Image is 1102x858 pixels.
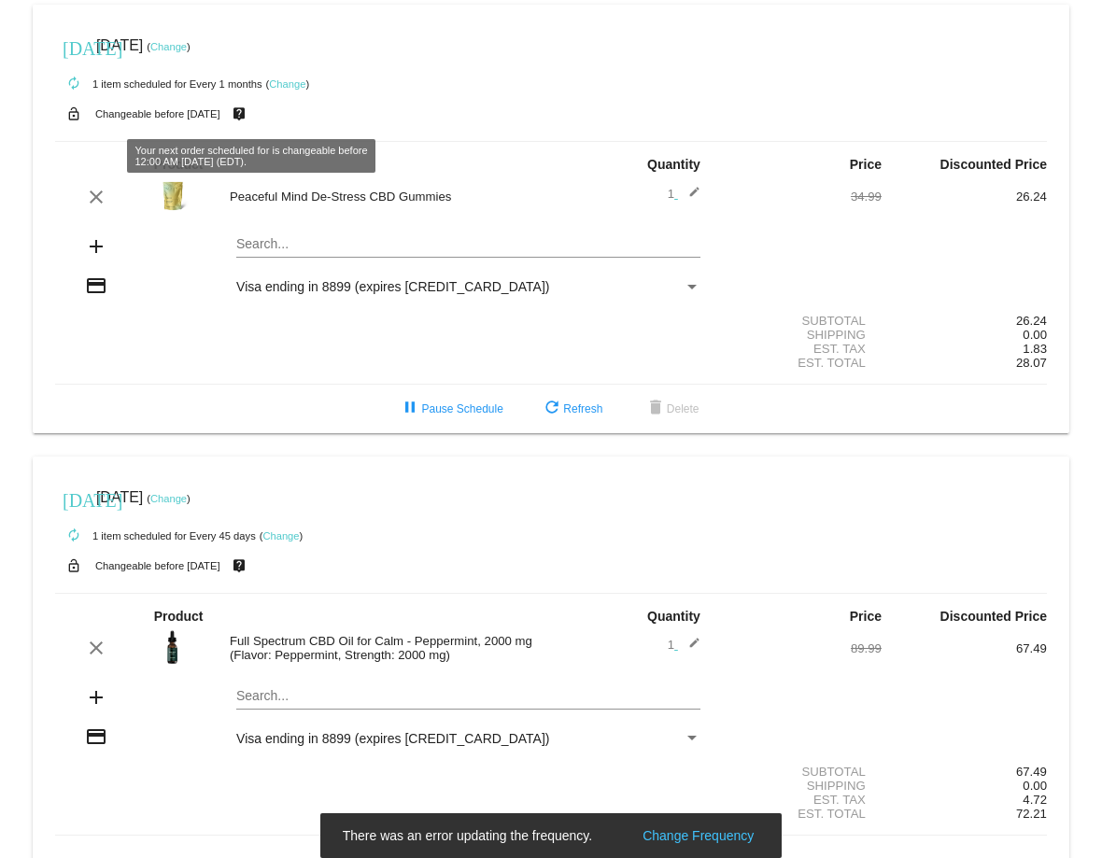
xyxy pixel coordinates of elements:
div: Est. Tax [716,793,882,807]
mat-icon: [DATE] [63,487,85,510]
mat-icon: credit_card [85,274,107,297]
button: Refresh [526,392,617,426]
span: 4.72 [1023,793,1047,807]
mat-icon: edit [678,186,700,208]
mat-icon: live_help [228,102,250,126]
div: 67.49 [882,765,1047,779]
img: Peaceful-Mind-Gummies-PDP_Peaceful-Mind-Gummies-Render-Front.jpg [154,176,191,214]
button: Pause Schedule [384,392,517,426]
mat-icon: pause [399,398,421,420]
div: Shipping [716,328,882,342]
div: Subtotal [716,314,882,328]
span: 72.21 [1016,807,1047,821]
a: Change [150,493,187,504]
input: Search... [236,237,700,252]
a: Change [269,78,305,90]
div: 34.99 [716,190,882,204]
span: 1 [668,187,700,201]
span: 0.00 [1023,779,1047,793]
mat-icon: autorenew [63,525,85,547]
span: Visa ending in 8899 (expires [CREDIT_CARD_DATA]) [236,279,549,294]
div: 89.99 [716,641,882,655]
small: Changeable before [DATE] [95,560,220,571]
mat-icon: credit_card [85,725,107,748]
span: 1.83 [1023,342,1047,356]
strong: Discounted Price [940,157,1047,172]
strong: Quantity [647,157,700,172]
button: Delete [629,392,714,426]
a: Change [150,41,187,52]
mat-icon: edit [678,637,700,659]
div: Peaceful Mind De-Stress CBD Gummies [220,190,551,204]
small: Changeable before [DATE] [95,108,220,120]
mat-icon: clear [85,637,107,659]
mat-icon: autorenew [63,73,85,95]
mat-select: Payment Method [236,731,700,746]
span: Refresh [541,402,602,415]
mat-icon: refresh [541,398,563,420]
span: 28.07 [1016,356,1047,370]
span: Delete [644,402,699,415]
div: Est. Total [716,807,882,821]
div: Est. Total [716,356,882,370]
div: 67.49 [882,641,1047,655]
mat-icon: [DATE] [63,35,85,58]
strong: Discounted Price [940,609,1047,624]
span: 0.00 [1023,328,1047,342]
img: Peaceful-Mind-Drop-2000mg-Peppermint-render-front.jpg [154,628,191,666]
div: Shipping [716,779,882,793]
div: Subtotal [716,765,882,779]
small: ( ) [147,493,191,504]
small: ( ) [260,530,304,542]
div: 26.24 [882,190,1047,204]
mat-icon: lock_open [63,554,85,578]
strong: Price [850,609,882,624]
mat-icon: lock_open [63,102,85,126]
mat-select: Payment Method [236,279,700,294]
input: Search... [236,689,700,704]
mat-icon: add [85,235,107,258]
strong: Product [154,609,204,624]
small: ( ) [147,41,191,52]
mat-icon: live_help [228,554,250,578]
mat-icon: delete [644,398,667,420]
strong: Price [850,157,882,172]
mat-icon: add [85,686,107,709]
div: 26.24 [882,314,1047,328]
a: Change [262,530,299,542]
div: Full Spectrum CBD Oil for Calm - Peppermint, 2000 mg (Flavor: Peppermint, Strength: 2000 mg) [220,634,551,662]
span: Visa ending in 8899 (expires [CREDIT_CARD_DATA]) [236,731,549,746]
small: 1 item scheduled for Every 45 days [55,530,256,542]
div: Est. Tax [716,342,882,356]
small: ( ) [265,78,309,90]
span: Pause Schedule [399,402,502,415]
strong: Product [154,157,204,172]
button: Change Frequency [637,826,759,845]
small: 1 item scheduled for Every 1 months [55,78,262,90]
strong: Quantity [647,609,700,624]
mat-icon: clear [85,186,107,208]
span: 1 [668,638,700,652]
simple-snack-bar: There was an error updating the frequency. [343,826,760,845]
